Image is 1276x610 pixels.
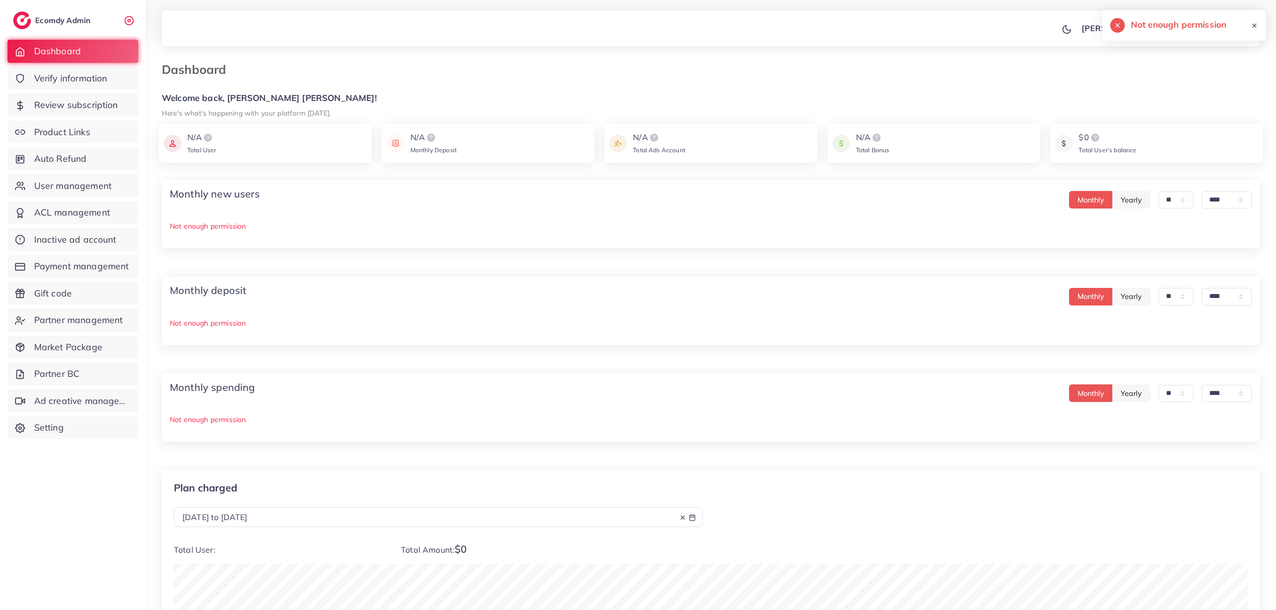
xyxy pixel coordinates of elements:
button: Yearly [1112,384,1150,402]
img: logo [13,12,31,29]
a: Inactive ad account [8,228,138,251]
span: Total User [187,146,217,154]
span: Verify information [34,72,108,85]
span: Gift code [34,287,72,300]
h4: Monthly new users [170,188,260,200]
span: Total User’s balance [1079,146,1136,154]
img: logo [425,132,437,144]
a: Dashboard [8,40,138,63]
a: Partner BC [8,362,138,385]
p: Not enough permission [170,414,1252,426]
a: Review subscription [8,93,138,117]
a: Partner management [8,309,138,332]
p: Total Amount: [401,543,703,556]
img: icon payment [832,132,850,155]
span: Dashboard [34,45,81,58]
a: Product Links [8,121,138,144]
span: Inactive ad account [34,233,117,246]
span: Ad creative management [34,394,131,408]
span: Monthly Deposit [410,146,457,154]
h4: Monthly spending [170,381,255,393]
small: Here's what's happening with your platform [DATE]. [162,109,331,117]
span: Partner management [34,314,123,327]
span: Total Bonus [856,146,890,154]
p: Total User: [174,543,385,556]
span: Auto Refund [34,152,87,165]
img: icon payment [609,132,627,155]
img: icon payment [164,132,181,155]
img: logo [648,132,660,144]
div: $0 [1079,132,1136,144]
p: [PERSON_NAME] [PERSON_NAME] [1082,22,1221,34]
p: Not enough permission [170,317,1252,329]
h3: Dashboard [162,62,234,77]
span: Setting [34,421,64,434]
a: Setting [8,416,138,439]
img: icon payment [1055,132,1073,155]
h4: Monthly deposit [170,284,246,296]
button: Monthly [1069,191,1113,209]
p: Plan charged [174,482,703,494]
img: logo [1089,132,1101,144]
h5: Welcome back, [PERSON_NAME] [PERSON_NAME]! [162,93,1260,104]
div: N/A [187,132,217,144]
span: Product Links [34,126,90,139]
a: Ad creative management [8,389,138,413]
img: logo [202,132,214,144]
button: Yearly [1112,288,1150,306]
span: Partner BC [34,367,80,380]
span: Market Package [34,341,102,354]
a: Market Package [8,336,138,359]
a: Gift code [8,282,138,305]
h5: Not enough permission [1131,18,1226,31]
button: Monthly [1069,384,1113,402]
img: logo [871,132,883,144]
a: Auto Refund [8,147,138,170]
span: ACL management [34,206,110,219]
a: User management [8,174,138,197]
a: logoEcomdy Admin [13,12,93,29]
a: Payment management [8,255,138,278]
img: icon payment [387,132,404,155]
span: Review subscription [34,98,118,112]
p: Not enough permission [170,220,1252,232]
span: Total Ads Account [633,146,685,154]
div: N/A [633,132,685,144]
button: Yearly [1112,191,1150,209]
span: User management [34,179,112,192]
span: $0 [455,543,467,555]
div: N/A [856,132,890,144]
span: Payment management [34,260,129,273]
div: N/A [410,132,457,144]
a: [PERSON_NAME] [PERSON_NAME]avatar [1076,18,1252,38]
span: [DATE] to [DATE] [182,512,248,522]
a: ACL management [8,201,138,224]
h2: Ecomdy Admin [35,16,93,25]
a: Verify information [8,67,138,90]
button: Monthly [1069,288,1113,306]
